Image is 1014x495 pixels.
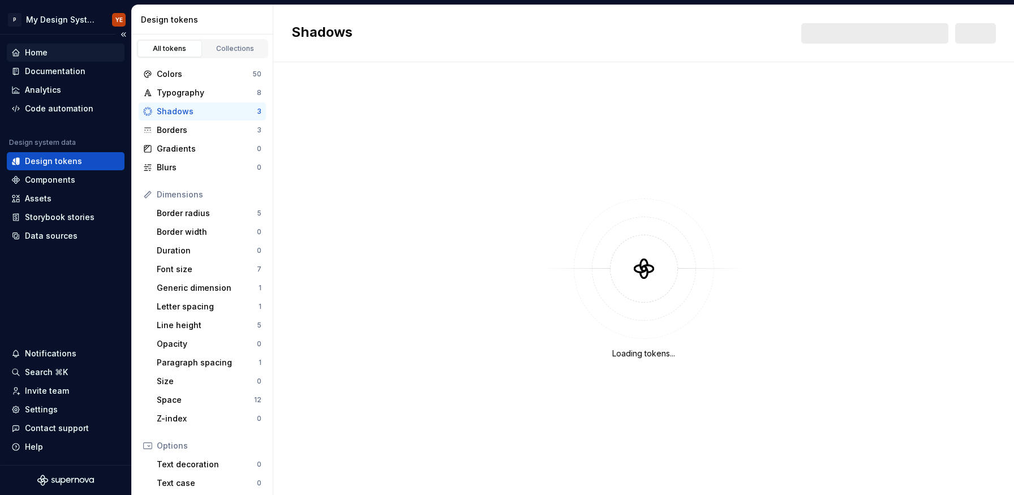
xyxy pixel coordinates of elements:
div: P [8,13,22,27]
div: Design tokens [141,14,268,25]
a: Invite team [7,382,124,400]
div: YE [115,15,123,24]
a: Letter spacing1 [152,298,266,316]
div: Notifications [25,348,76,359]
div: Border width [157,226,257,238]
div: Typography [157,87,257,98]
div: Search ⌘K [25,367,68,378]
div: 0 [257,163,261,172]
button: Collapse sidebar [115,27,131,42]
div: 7 [257,265,261,274]
a: Opacity0 [152,335,266,353]
a: Gradients0 [139,140,266,158]
div: Border radius [157,208,257,219]
div: Opacity [157,338,257,350]
div: Space [157,394,254,406]
div: Loading tokens... [612,348,675,359]
div: 0 [257,414,261,423]
div: Z-index [157,413,257,424]
a: Code automation [7,100,124,118]
a: Borders3 [139,121,266,139]
a: Colors50 [139,65,266,83]
div: Letter spacing [157,301,259,312]
div: Line height [157,320,257,331]
a: Typography8 [139,84,266,102]
div: 0 [257,460,261,469]
div: Collections [207,44,264,53]
div: Analytics [25,84,61,96]
a: Shadows3 [139,102,266,120]
button: Help [7,438,124,456]
div: 50 [252,70,261,79]
a: Paragraph spacing1 [152,354,266,372]
a: Blurs0 [139,158,266,177]
div: Text decoration [157,459,257,470]
h2: Shadows [291,23,353,44]
div: 0 [257,246,261,255]
button: Search ⌘K [7,363,124,381]
div: Blurs [157,162,257,173]
a: Supernova Logo [37,475,94,486]
div: 0 [257,479,261,488]
div: Options [157,440,261,451]
div: Shadows [157,106,257,117]
div: 1 [259,283,261,292]
div: Gradients [157,143,257,154]
a: Design tokens [7,152,124,170]
div: Home [25,47,48,58]
a: Font size7 [152,260,266,278]
div: Paragraph spacing [157,357,259,368]
div: Help [25,441,43,453]
div: Borders [157,124,257,136]
a: Components [7,171,124,189]
div: 3 [257,126,261,135]
a: Duration0 [152,242,266,260]
div: Components [25,174,75,186]
div: Assets [25,193,51,204]
div: My Design System [26,14,98,25]
button: PMy Design SystemYE [2,7,129,32]
div: Design tokens [25,156,82,167]
div: Text case [157,477,257,489]
a: Z-index0 [152,410,266,428]
div: 5 [257,321,261,330]
a: Analytics [7,81,124,99]
div: Code automation [25,103,93,114]
div: 3 [257,107,261,116]
div: 5 [257,209,261,218]
div: Storybook stories [25,212,94,223]
div: 12 [254,395,261,404]
a: Data sources [7,227,124,245]
div: Design system data [9,138,76,147]
div: 0 [257,227,261,236]
div: 1 [259,302,261,311]
a: Size0 [152,372,266,390]
a: Assets [7,190,124,208]
a: Documentation [7,62,124,80]
a: Generic dimension1 [152,279,266,297]
a: Line height5 [152,316,266,334]
div: 0 [257,144,261,153]
a: Border width0 [152,223,266,241]
div: Invite team [25,385,69,397]
div: Size [157,376,257,387]
div: Generic dimension [157,282,259,294]
div: Dimensions [157,189,261,200]
button: Contact support [7,419,124,437]
a: Text decoration0 [152,455,266,474]
div: Duration [157,245,257,256]
div: Data sources [25,230,78,242]
div: Documentation [25,66,85,77]
div: 0 [257,339,261,348]
a: Border radius5 [152,204,266,222]
a: Space12 [152,391,266,409]
div: Settings [25,404,58,415]
div: Contact support [25,423,89,434]
div: All tokens [141,44,198,53]
a: Home [7,44,124,62]
button: Notifications [7,345,124,363]
div: 0 [257,377,261,386]
div: Colors [157,68,252,80]
div: 8 [257,88,261,97]
a: Storybook stories [7,208,124,226]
